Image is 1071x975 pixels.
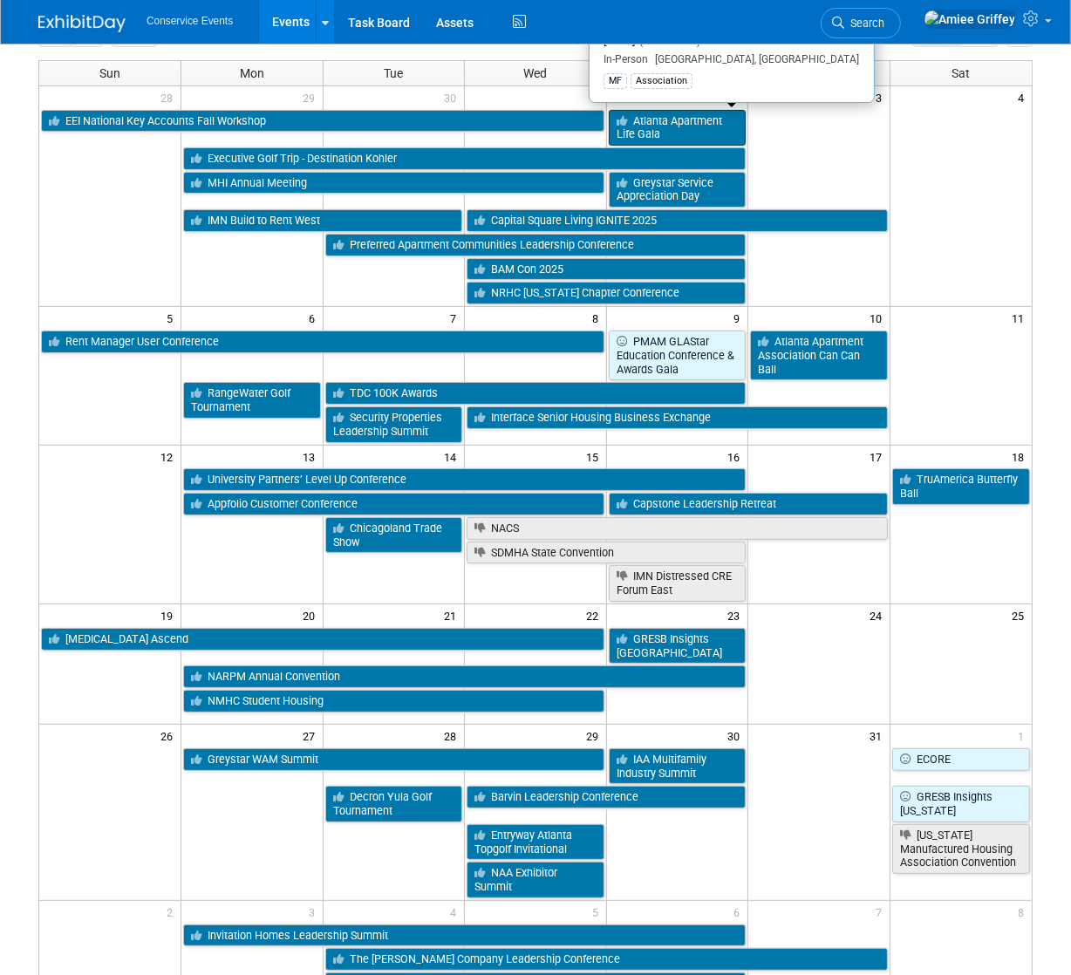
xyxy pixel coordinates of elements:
[726,604,747,626] span: 23
[448,901,464,923] span: 4
[165,901,181,923] span: 2
[183,209,462,232] a: IMN Build to Rent West
[584,446,606,467] span: 15
[325,786,463,822] a: Decron Yula Golf Tournament
[325,948,888,971] a: The [PERSON_NAME] Company Leadership Conference
[1016,725,1032,747] span: 1
[159,86,181,108] span: 28
[301,446,323,467] span: 13
[609,110,747,146] a: Atlanta Apartment Life Gala
[467,209,888,232] a: Capital Square Living IGNITE 2025
[442,446,464,467] span: 14
[631,73,692,89] div: Association
[325,382,747,405] a: TDC 100K Awards
[442,725,464,747] span: 28
[584,725,606,747] span: 29
[183,924,746,947] a: Invitation Homes Leadership Summit
[301,725,323,747] span: 27
[892,748,1030,771] a: ECORE
[307,307,323,329] span: 6
[590,307,606,329] span: 8
[821,8,901,38] a: Search
[1010,446,1032,467] span: 18
[467,258,746,281] a: BAM Con 2025
[726,446,747,467] span: 16
[442,604,464,626] span: 21
[1016,901,1032,923] span: 8
[325,406,463,442] a: Security Properties Leadership Summit
[301,604,323,626] span: 20
[159,725,181,747] span: 26
[868,446,890,467] span: 17
[41,110,604,133] a: EEI National Key Accounts Fall Workshop
[467,862,604,897] a: NAA Exhibitor Summit
[892,468,1030,504] a: TruAmerica Butterfly Ball
[325,234,747,256] a: Preferred Apartment Communities Leadership Conference
[183,468,746,491] a: University Partners’ Level Up Conference
[183,690,604,712] a: NMHC Student Housing
[1010,604,1032,626] span: 25
[240,66,264,80] span: Mon
[38,15,126,32] img: ExhibitDay
[874,86,890,108] span: 3
[307,901,323,923] span: 3
[609,748,747,784] a: IAA Multifamily Industry Summit
[732,901,747,923] span: 6
[159,604,181,626] span: 19
[183,382,321,418] a: RangeWater Golf Tournament
[41,331,604,353] a: Rent Manager User Conference
[183,147,746,170] a: Executive Golf Trip - Destination Kohler
[590,901,606,923] span: 5
[868,725,890,747] span: 31
[924,10,1016,29] img: Amiee Griffey
[874,901,890,923] span: 7
[609,172,747,208] a: Greystar Service Appreciation Day
[41,628,604,651] a: [MEDICAL_DATA] Ascend
[609,565,747,601] a: IMN Distressed CRE Forum East
[892,786,1030,822] a: GRESB Insights [US_STATE]
[648,53,860,65] span: [GEOGRAPHIC_DATA], [GEOGRAPHIC_DATA]
[892,824,1030,874] a: [US_STATE] Manufactured Housing Association Convention
[1010,307,1032,329] span: 11
[384,66,403,80] span: Tue
[609,331,747,380] a: PMAM GLAStar Education Conference & Awards Gala
[868,307,890,329] span: 10
[467,406,888,429] a: Interface Senior Housing Business Exchange
[165,307,181,329] span: 5
[183,665,746,688] a: NARPM Annual Convention
[952,66,970,80] span: Sat
[467,517,888,540] a: NACS
[183,748,604,771] a: Greystar WAM Summit
[159,446,181,467] span: 12
[183,172,604,194] a: MHI Annual Meeting
[604,53,648,65] span: In-Person
[183,493,604,515] a: Appfolio Customer Conference
[467,542,746,564] a: SDMHA State Convention
[609,628,747,664] a: GRESB Insights [GEOGRAPHIC_DATA]
[726,725,747,747] span: 30
[467,824,604,860] a: Entryway Atlanta Topgolf Invitational
[584,604,606,626] span: 22
[750,331,888,380] a: Atlanta Apartment Association Can Can Ball
[609,493,888,515] a: Capstone Leadership Retreat
[467,282,746,304] a: NRHC [US_STATE] Chapter Conference
[868,604,890,626] span: 24
[1016,86,1032,108] span: 4
[844,17,884,30] span: Search
[467,786,746,808] a: Barvin Leadership Conference
[442,86,464,108] span: 30
[523,66,547,80] span: Wed
[301,86,323,108] span: 29
[325,517,463,553] a: Chicagoland Trade Show
[732,307,747,329] span: 9
[604,73,627,89] div: MF
[147,15,233,27] span: Conservice Events
[99,66,120,80] span: Sun
[448,307,464,329] span: 7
